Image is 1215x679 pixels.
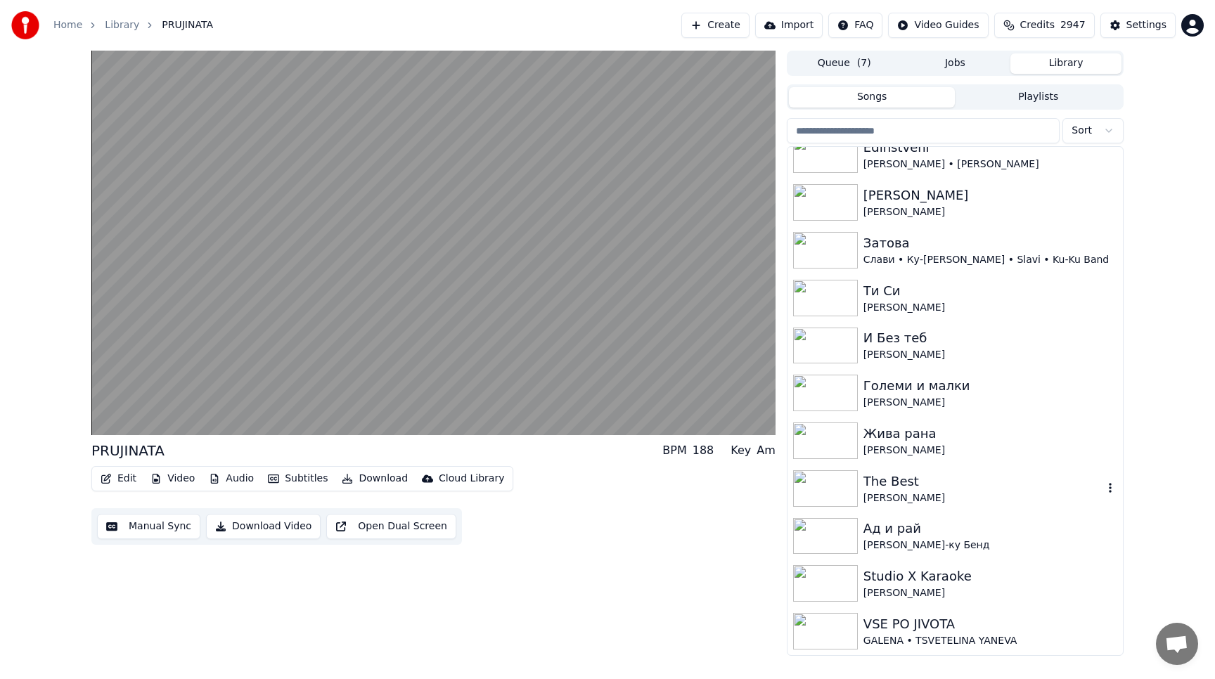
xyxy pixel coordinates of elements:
[336,469,413,489] button: Download
[662,442,686,459] div: BPM
[863,348,1117,362] div: [PERSON_NAME]
[1156,623,1198,665] div: Отворен чат
[863,538,1117,552] div: [PERSON_NAME]-ку Бенд
[863,396,1117,410] div: [PERSON_NAME]
[757,442,776,459] div: Am
[1010,53,1121,74] button: Library
[863,567,1117,586] div: Studio X Karaoke
[857,56,871,70] span: ( 7 )
[863,614,1117,634] div: VSE PO JIVOTA
[863,233,1117,253] div: Затова
[863,157,1117,172] div: [PERSON_NAME] • [PERSON_NAME]
[11,11,39,39] img: youka
[863,253,1117,267] div: Слави • Ку-[PERSON_NAME] • Slavi • Ku-Ku Band
[863,444,1117,458] div: [PERSON_NAME]
[693,442,714,459] div: 188
[863,586,1117,600] div: [PERSON_NAME]
[1126,18,1166,32] div: Settings
[681,13,750,38] button: Create
[900,53,1011,74] button: Jobs
[863,519,1117,538] div: Ад и рай
[203,469,259,489] button: Audio
[1100,13,1176,38] button: Settings
[863,138,1117,157] div: Edinstveni
[863,472,1103,491] div: The Best
[888,13,988,38] button: Video Guides
[162,18,213,32] span: PRUJINATA
[53,18,82,32] a: Home
[863,301,1117,315] div: [PERSON_NAME]
[863,328,1117,348] div: И Без теб
[863,424,1117,444] div: Жива рана
[97,514,200,539] button: Manual Sync
[863,281,1117,301] div: Ти Си
[863,491,1103,505] div: [PERSON_NAME]
[53,18,213,32] nav: breadcrumb
[105,18,139,32] a: Library
[95,469,142,489] button: Edit
[863,634,1117,648] div: GALENA • TSVETELINA YANEVA
[91,441,165,460] div: PRUJINATA
[828,13,882,38] button: FAQ
[789,53,900,74] button: Queue
[789,87,956,108] button: Songs
[1060,18,1086,32] span: 2947
[145,469,200,489] button: Video
[755,13,823,38] button: Import
[206,514,321,539] button: Download Video
[955,87,1121,108] button: Playlists
[1020,18,1055,32] span: Credits
[863,376,1117,396] div: Големи и малки
[439,472,504,486] div: Cloud Library
[326,514,456,539] button: Open Dual Screen
[1072,124,1092,138] span: Sort
[731,442,751,459] div: Key
[262,469,333,489] button: Subtitles
[863,186,1117,205] div: [PERSON_NAME]
[994,13,1095,38] button: Credits2947
[863,205,1117,219] div: [PERSON_NAME]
